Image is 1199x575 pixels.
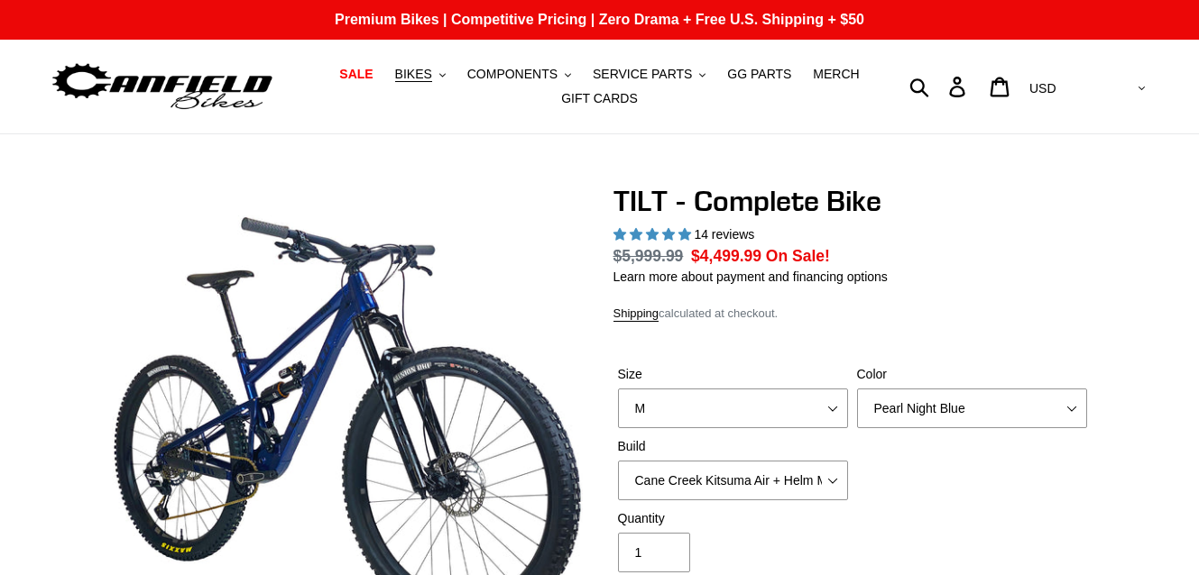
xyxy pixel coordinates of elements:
label: Quantity [618,509,848,528]
span: $4,499.99 [691,247,761,265]
label: Size [618,365,848,384]
span: SERVICE PARTS [593,67,692,82]
label: Build [618,437,848,456]
span: 14 reviews [694,227,754,242]
span: 5.00 stars [613,227,695,242]
a: GIFT CARDS [552,87,647,111]
span: GG PARTS [727,67,791,82]
span: COMPONENTS [467,67,558,82]
span: BIKES [395,67,432,82]
span: MERCH [813,67,859,82]
a: Shipping [613,306,659,322]
s: $5,999.99 [613,247,684,265]
a: Learn more about payment and financing options [613,269,888,284]
img: Canfield Bikes [50,59,275,115]
span: SALE [339,67,373,82]
h1: TILT - Complete Bike [613,184,1092,218]
a: SALE [330,62,382,87]
a: GG PARTS [718,62,800,87]
span: GIFT CARDS [561,91,638,106]
button: COMPONENTS [458,62,580,87]
label: Color [857,365,1087,384]
button: SERVICE PARTS [584,62,715,87]
span: On Sale! [766,244,830,268]
div: calculated at checkout. [613,305,1092,323]
button: BIKES [386,62,455,87]
a: MERCH [804,62,868,87]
